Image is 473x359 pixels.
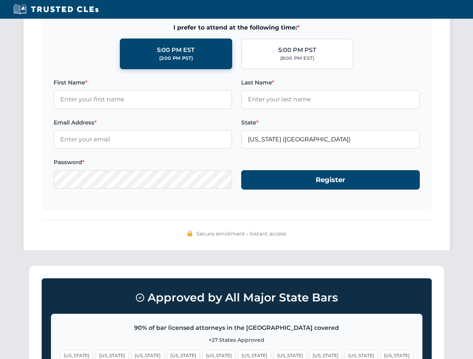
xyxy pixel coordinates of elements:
[54,90,232,109] input: Enter your first name
[60,323,413,333] p: 90% of bar licensed attorneys in the [GEOGRAPHIC_DATA] covered
[60,336,413,344] p: +27 States Approved
[11,4,101,15] img: Trusted CLEs
[187,230,193,236] img: 🔒
[54,158,232,167] label: Password
[280,55,314,62] div: (8:00 PM EST)
[157,45,195,55] div: 5:00 PM EST
[54,78,232,87] label: First Name
[278,45,316,55] div: 5:00 PM PST
[54,23,420,33] span: I prefer to attend at the following time:
[54,118,232,127] label: Email Address
[241,90,420,109] input: Enter your last name
[159,55,193,62] div: (2:00 PM PST)
[196,230,286,238] span: Secure enrollment • Instant access
[241,78,420,87] label: Last Name
[241,130,420,149] input: Georgia (GA)
[51,288,422,308] h3: Approved by All Major State Bars
[241,170,420,190] button: Register
[241,118,420,127] label: State
[54,130,232,149] input: Enter your email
